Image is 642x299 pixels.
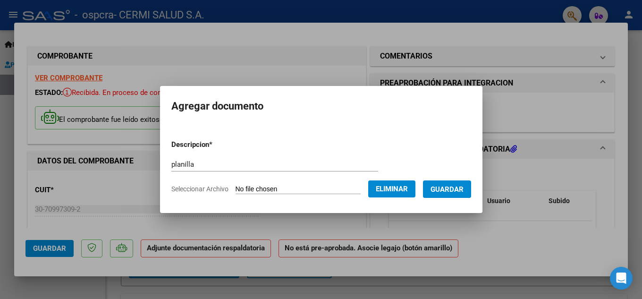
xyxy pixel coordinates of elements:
h2: Agregar documento [171,97,471,115]
span: Guardar [431,185,464,194]
span: Eliminar [376,185,408,193]
button: Eliminar [368,180,415,197]
span: Seleccionar Archivo [171,185,228,193]
button: Guardar [423,180,471,198]
p: Descripcion [171,139,262,150]
div: Open Intercom Messenger [610,267,633,290]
